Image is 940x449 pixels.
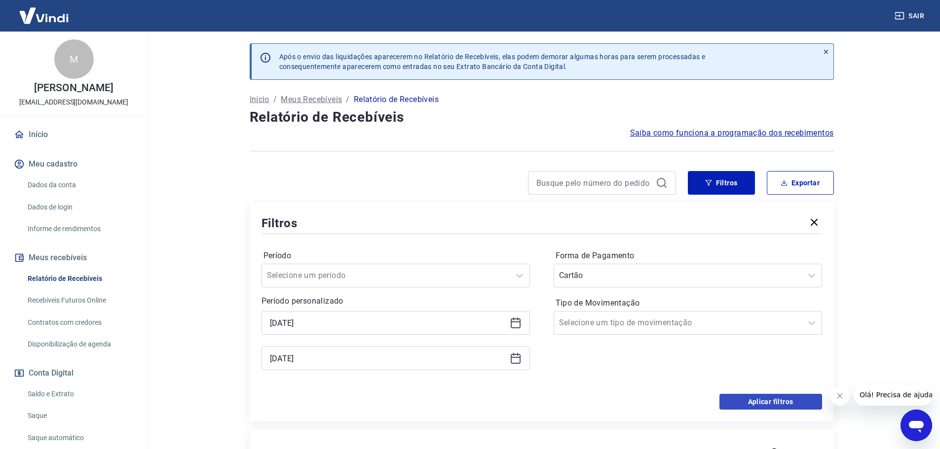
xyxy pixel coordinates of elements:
[24,269,136,289] a: Relatório de Recebíveis
[24,334,136,354] a: Disponibilização de agenda
[24,406,136,426] a: Saque
[34,83,113,93] p: [PERSON_NAME]
[854,384,932,406] iframe: Mensagem da empresa
[270,351,506,366] input: Data final
[24,219,136,239] a: Informe de rendimentos
[262,295,530,307] p: Período personalizado
[12,247,136,269] button: Meus recebíveis
[536,175,652,190] input: Busque pelo número do pedido
[262,215,298,231] h5: Filtros
[901,410,932,441] iframe: Botão para abrir a janela de mensagens
[556,297,820,309] label: Tipo de Movimentação
[279,52,706,71] p: Após o envio das liquidações aparecerem no Relatório de Recebíveis, elas podem demorar algumas ho...
[250,107,834,127] h4: Relatório de Recebíveis
[6,7,83,15] span: Olá! Precisa de ajuda?
[346,94,349,105] p: /
[263,250,528,262] label: Período
[354,94,439,105] p: Relatório de Recebíveis
[12,124,136,145] a: Início
[688,171,755,195] button: Filtros
[24,197,136,217] a: Dados de login
[12,0,76,31] img: Vindi
[719,394,822,410] button: Aplicar filtros
[54,39,94,79] div: M
[24,428,136,448] a: Saque automático
[281,94,342,105] a: Meus Recebíveis
[24,175,136,195] a: Dados da conta
[12,362,136,384] button: Conta Digital
[12,153,136,175] button: Meu cadastro
[556,250,820,262] label: Forma de Pagamento
[630,127,834,139] a: Saiba como funciona a programação dos recebimentos
[24,290,136,311] a: Recebíveis Futuros Online
[250,94,269,105] a: Início
[767,171,834,195] button: Exportar
[24,312,136,333] a: Contratos com credores
[270,315,506,330] input: Data inicial
[19,97,128,107] p: [EMAIL_ADDRESS][DOMAIN_NAME]
[24,384,136,404] a: Saldo e Extrato
[893,7,928,25] button: Sair
[273,94,277,105] p: /
[830,386,850,406] iframe: Fechar mensagem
